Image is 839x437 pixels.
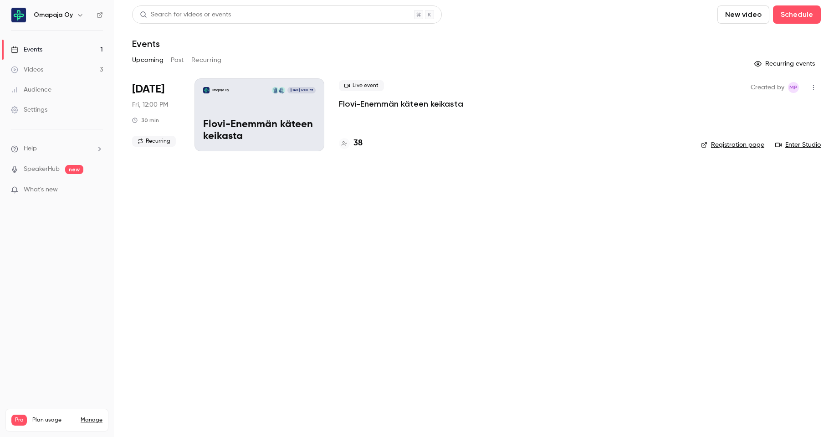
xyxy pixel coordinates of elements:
[339,137,363,149] a: 38
[11,65,43,74] div: Videos
[92,186,103,194] iframe: Noticeable Trigger
[171,53,184,67] button: Past
[751,82,784,93] span: Created by
[132,53,164,67] button: Upcoming
[353,137,363,149] h4: 38
[24,185,58,195] span: What's new
[789,82,798,93] span: MP
[775,140,821,149] a: Enter Studio
[132,100,168,109] span: Fri, 12:00 PM
[34,10,73,20] h6: Omapaja Oy
[132,82,164,97] span: [DATE]
[279,87,285,93] img: Maaret Peltoniemi
[132,117,159,124] div: 30 min
[81,416,102,424] a: Manage
[11,105,47,114] div: Settings
[701,140,764,149] a: Registration page
[11,8,26,22] img: Omapaja Oy
[32,416,75,424] span: Plan usage
[203,87,210,93] img: Flovi-Enemmän käteen keikasta
[272,87,278,93] img: Eveliina Pannula
[65,165,83,174] span: new
[132,38,160,49] h1: Events
[788,82,799,93] span: Maaret Peltoniemi
[773,5,821,24] button: Schedule
[203,119,316,143] p: Flovi-Enemmän käteen keikasta
[11,85,51,94] div: Audience
[11,45,42,54] div: Events
[212,88,229,93] p: Omapaja Oy
[191,53,222,67] button: Recurring
[132,78,180,151] div: Sep 19 Fri, 12:00 PM (Europe/Helsinki)
[24,165,60,174] a: SpeakerHub
[11,415,27,426] span: Pro
[717,5,769,24] button: New video
[287,87,315,93] span: [DATE] 12:00 PM
[11,144,103,154] li: help-dropdown-opener
[132,136,176,147] span: Recurring
[339,98,463,109] a: Flovi-Enemmän käteen keikasta
[24,144,37,154] span: Help
[339,80,384,91] span: Live event
[140,10,231,20] div: Search for videos or events
[750,57,821,71] button: Recurring events
[194,78,324,151] a: Flovi-Enemmän käteen keikastaOmapaja OyMaaret PeltoniemiEveliina Pannula[DATE] 12:00 PMFlovi-Enem...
